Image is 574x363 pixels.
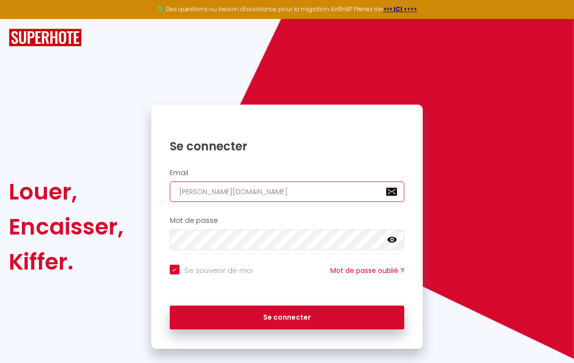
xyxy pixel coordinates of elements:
[170,139,405,154] h1: Se connecter
[9,209,124,244] div: Encaisser,
[9,174,124,209] div: Louer,
[330,266,404,275] a: Mot de passe oublié ?
[383,5,417,13] a: >>> ICI <<<<
[170,169,405,177] h2: Email
[9,244,124,279] div: Kiffer.
[9,29,82,47] img: SuperHote logo
[170,306,405,330] button: Se connecter
[170,217,405,225] h2: Mot de passe
[170,181,405,202] input: Ton Email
